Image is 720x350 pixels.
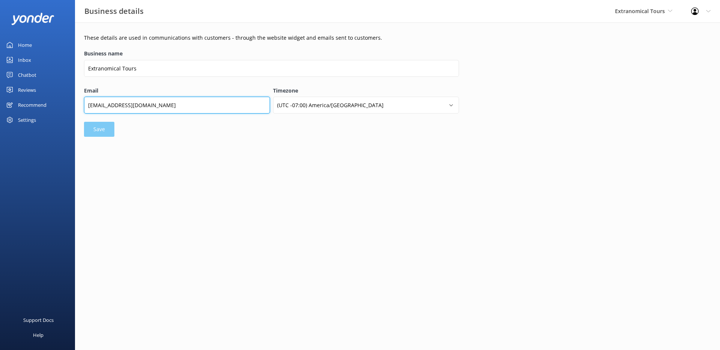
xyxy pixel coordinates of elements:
[11,13,54,25] img: yonder-white-logo.png
[18,37,32,52] div: Home
[18,82,36,97] div: Reviews
[84,34,459,42] p: These details are used in communications with customers - through the website widget and emails s...
[18,52,31,67] div: Inbox
[615,7,665,15] span: Extranomical Tours
[18,67,36,82] div: Chatbot
[18,97,46,112] div: Recommend
[18,112,36,127] div: Settings
[84,5,144,17] h3: Business details
[84,87,270,95] label: Email
[23,313,54,328] div: Support Docs
[273,87,459,95] label: Timezone
[33,328,43,343] div: Help
[84,49,459,58] label: Business name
